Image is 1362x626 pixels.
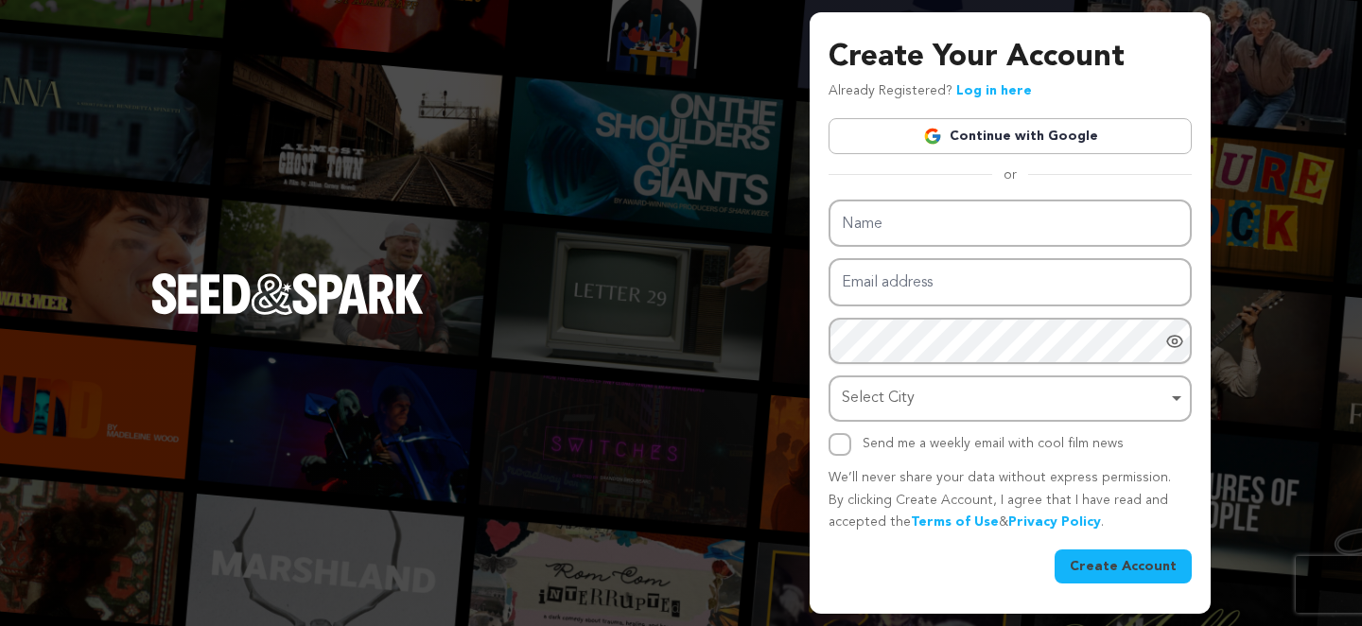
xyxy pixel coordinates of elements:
[151,273,424,315] img: Seed&Spark Logo
[829,200,1192,248] input: Name
[1008,515,1101,529] a: Privacy Policy
[829,467,1192,534] p: We’ll never share your data without express permission. By clicking Create Account, I agree that ...
[829,80,1032,103] p: Already Registered?
[829,258,1192,306] input: Email address
[863,437,1124,450] label: Send me a weekly email with cool film news
[923,127,942,146] img: Google logo
[829,118,1192,154] a: Continue with Google
[1165,332,1184,351] a: Show password as plain text. Warning: this will display your password on the screen.
[1055,549,1192,583] button: Create Account
[911,515,999,529] a: Terms of Use
[842,385,1167,412] div: Select City
[992,165,1028,184] span: or
[829,35,1192,80] h3: Create Your Account
[956,84,1032,97] a: Log in here
[151,273,424,353] a: Seed&Spark Homepage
